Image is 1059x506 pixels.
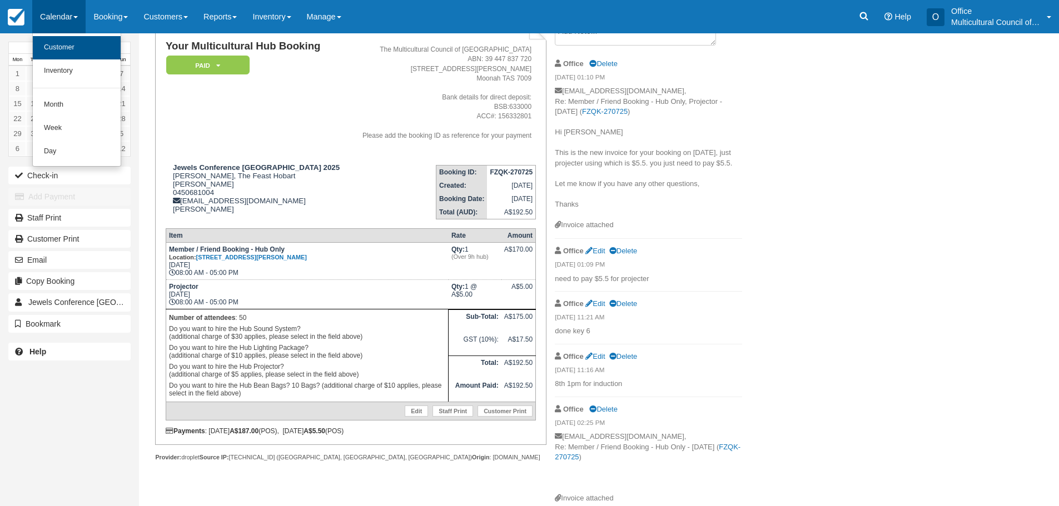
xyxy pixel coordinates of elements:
strong: Source IP: [200,454,229,460]
span: Help [894,12,911,21]
a: Edit [585,247,605,255]
button: Email [8,251,131,269]
strong: Office [563,59,584,68]
em: [DATE] 01:09 PM [555,260,742,272]
b: Help [29,347,46,356]
th: Amount Paid: [449,379,501,402]
a: Help [8,343,131,360]
a: Month [33,93,121,117]
td: A$192.50 [501,379,536,402]
strong: Office [563,247,584,255]
a: Customer [33,36,121,59]
em: [DATE] 11:16 AM [555,365,742,378]
strong: Origin [472,454,489,460]
th: Booking ID: [436,165,488,179]
a: Staff Print [432,405,473,417]
a: Day [33,140,121,163]
td: GST (10%): [449,333,501,355]
strong: FZQK-270725 [490,168,533,176]
a: Customer Print [8,230,131,248]
th: Total: [449,356,501,379]
th: Created: [436,179,488,192]
td: A$175.00 [501,310,536,333]
small: Location: [169,254,307,260]
strong: A$5.50 [304,427,325,435]
a: Customer Print [478,405,533,417]
p: Do you want to hire the Hub Bean Bags? 10 Bags? (additional charge of $10 applies, please select ... [169,380,445,399]
p: Office [951,6,1040,17]
td: 1 @ A$5.00 [449,279,501,309]
p: Do you want to hire the Hub Sound System? (additional charge of $30 applies, please select in the... [169,323,445,342]
p: Multicultural Council of [GEOGRAPHIC_DATA] [951,17,1040,28]
img: checkfront-main-nav-mini-logo.png [8,9,24,26]
button: Check-in [8,167,131,184]
div: A$5.00 [504,283,533,299]
strong: Office [563,405,584,413]
th: Sun [113,54,130,66]
th: Item [166,228,448,242]
a: Week [33,117,121,140]
p: [EMAIL_ADDRESS][DOMAIN_NAME], Re: Member / Friend Booking - Hub Only - [DATE] ( ) [555,432,742,493]
strong: Payments [166,427,205,435]
a: 12 [113,141,130,156]
address: The Multicultural Council of [GEOGRAPHIC_DATA] ABN: 39 447 837 720 [STREET_ADDRESS][PERSON_NAME] ... [353,45,531,140]
a: 8 [9,81,26,96]
div: droplet [TECHNICAL_ID] ([GEOGRAPHIC_DATA], [GEOGRAPHIC_DATA], [GEOGRAPHIC_DATA]) : [DOMAIN_NAME] [155,453,546,462]
p: need to pay $5.5 for projecter [555,274,742,284]
a: Paid [166,55,246,76]
a: 14 [113,81,130,96]
em: [DATE] 02:25 PM [555,418,742,430]
strong: Provider: [155,454,181,460]
a: 2 [26,66,43,81]
p: [EMAIL_ADDRESS][DOMAIN_NAME], Re: Member / Friend Booking - Hub Only, Projector - [DATE] ( ) Hi [... [555,86,742,220]
strong: Number of attendees [169,314,235,322]
td: 1 [449,242,501,279]
strong: Jewels Conference [GEOGRAPHIC_DATA] 2025 [173,163,340,172]
em: (Over 9h hub) [451,253,499,260]
a: 23 [26,111,43,126]
em: [DATE] 01:10 PM [555,73,742,85]
a: Delete [609,299,637,308]
strong: A$187.00 [230,427,258,435]
a: 15 [9,96,26,111]
a: Jewels Conference [GEOGRAPHIC_DATA] 2025 [8,293,131,311]
td: A$192.50 [501,356,536,379]
i: Help [884,13,892,21]
strong: Projector [169,283,198,290]
p: Do you want to hire the Hub Lighting Package? (additional charge of $10 applies, please select in... [169,342,445,361]
a: Delete [589,405,617,413]
h1: Your Multicultural Hub Booking [166,41,349,52]
div: A$170.00 [504,246,533,262]
p: Do you want to hire the Hub Projector? (additional charge of $5 applies, please select in the fie... [169,361,445,380]
strong: Office [563,299,584,308]
th: Sub-Total: [449,310,501,333]
a: Edit [585,352,605,360]
a: 5 [113,126,130,141]
a: 29 [9,126,26,141]
td: [DATE] [487,192,535,206]
a: Inventory [33,59,121,83]
a: Staff Print [8,209,131,227]
div: [PERSON_NAME], The Feast Hobart [PERSON_NAME] 0450681004 [EMAIL_ADDRESS][DOMAIN_NAME] [PERSON_NAME] [166,163,349,213]
strong: Qty [451,246,465,253]
button: Add Payment [8,188,131,206]
td: A$17.50 [501,333,536,355]
a: 7 [26,141,43,156]
div: O [927,8,944,26]
p: : 50 [169,312,445,323]
td: [DATE] 08:00 AM - 05:00 PM [166,242,448,279]
th: Tue [26,54,43,66]
strong: Member / Friend Booking - Hub Only [169,246,307,261]
span: Jewels Conference [GEOGRAPHIC_DATA] 2025 [28,298,197,307]
a: [STREET_ADDRESS][PERSON_NAME] [196,254,307,260]
th: Total (AUD): [436,206,488,219]
a: 28 [113,111,130,126]
a: Edit [405,405,428,417]
td: [DATE] 08:00 AM - 05:00 PM [166,279,448,309]
a: Edit [585,299,605,308]
a: 7 [113,66,130,81]
a: Delete [609,247,637,255]
strong: Office [563,352,584,360]
a: 21 [113,96,130,111]
em: [DATE] 11:21 AM [555,313,742,325]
